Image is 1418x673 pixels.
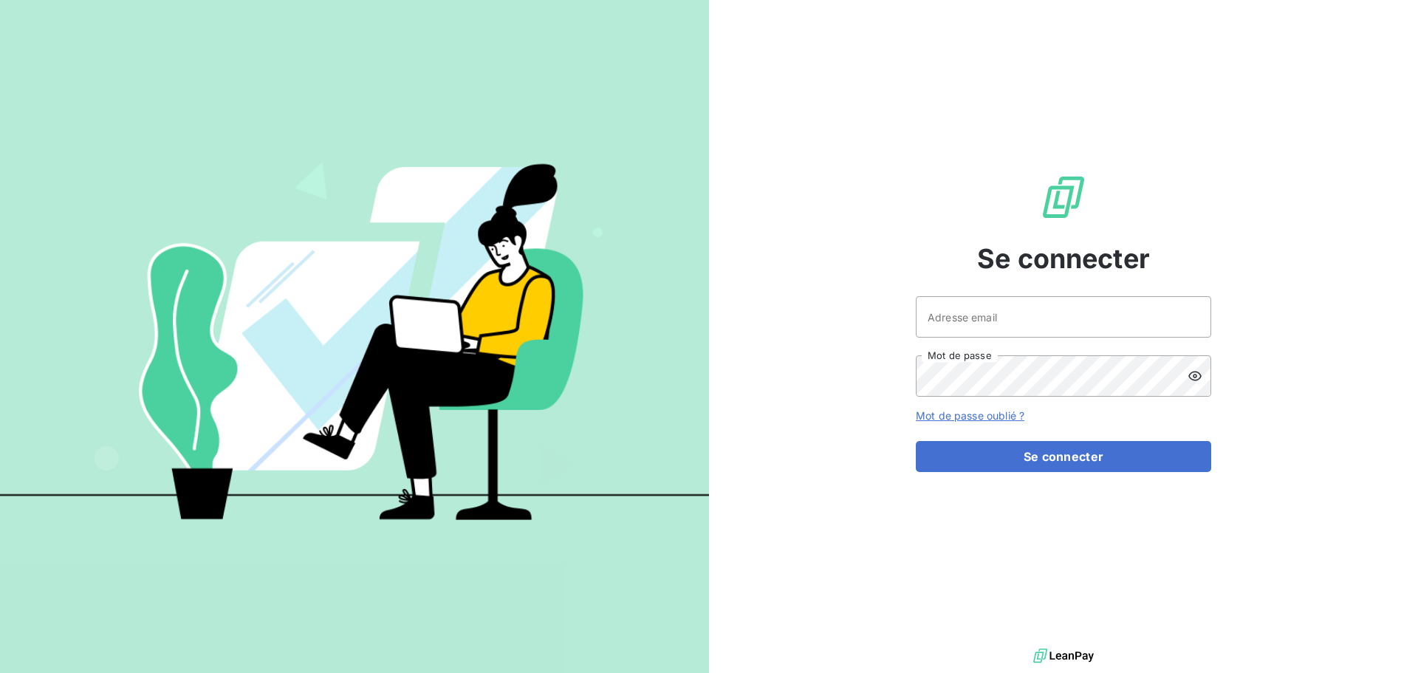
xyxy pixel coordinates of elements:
button: Se connecter [916,441,1211,472]
img: logo [1033,645,1094,667]
a: Mot de passe oublié ? [916,409,1024,422]
span: Se connecter [977,239,1150,279]
input: placeholder [916,296,1211,338]
img: Logo LeanPay [1040,174,1087,221]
